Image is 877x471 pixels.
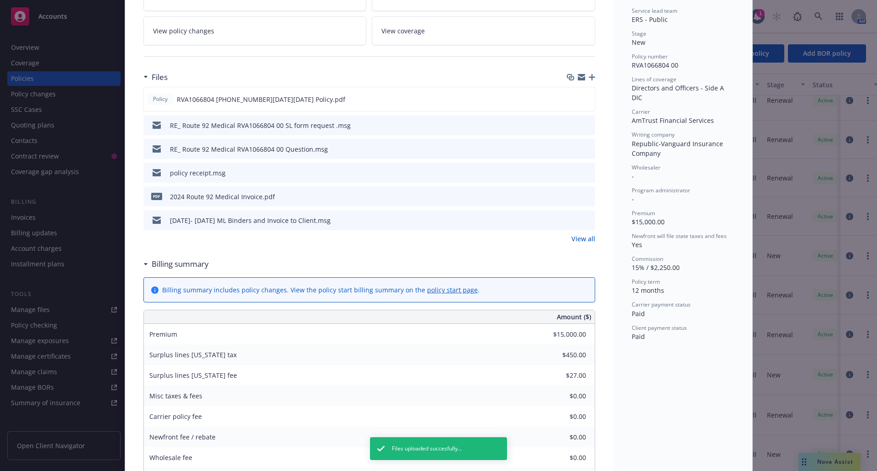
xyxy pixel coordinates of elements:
[632,7,677,15] span: Service lead team
[632,172,634,180] span: -
[557,312,591,322] span: Amount ($)
[632,240,642,249] span: Yes
[532,430,592,444] input: 0.00
[152,71,168,83] h3: Files
[149,392,202,400] span: Misc taxes & fees
[632,209,655,217] span: Premium
[569,144,576,154] button: download file
[632,75,676,83] span: Lines of coverage
[632,116,714,125] span: AmTrust Financial Services
[632,309,645,318] span: Paid
[149,433,216,441] span: Newfront fee / rebate
[149,412,202,421] span: Carrier policy fee
[632,278,660,286] span: Policy term
[583,168,592,178] button: preview file
[583,95,591,104] button: preview file
[143,71,168,83] div: Files
[632,30,646,37] span: Stage
[532,410,592,423] input: 0.00
[632,286,664,295] span: 12 months
[568,95,576,104] button: download file
[170,192,275,201] div: 2024 Route 92 Medical Invoice.pdf
[583,192,592,201] button: preview file
[170,168,226,178] div: policy receipt.msg
[151,193,162,200] span: pdf
[569,168,576,178] button: download file
[162,285,480,295] div: Billing summary includes policy changes. View the policy start billing summary on the .
[392,445,462,453] span: Files uploaded succesfully...
[583,216,592,225] button: preview file
[532,348,592,362] input: 0.00
[149,453,192,462] span: Wholesale fee
[632,195,634,203] span: -
[632,61,678,69] span: RVA1066804 00
[532,328,592,341] input: 0.00
[532,389,592,403] input: 0.00
[632,83,734,102] div: Directors and Officers - Side A DIC
[632,217,665,226] span: $15,000.00
[170,216,331,225] div: [DATE]- [DATE] ML Binders and Invoice to Client.msg
[170,144,328,154] div: RE_ Route 92 Medical RVA1066804 00 Question.msg
[153,26,214,36] span: View policy changes
[632,15,668,24] span: ERS - Public
[532,369,592,382] input: 0.00
[632,324,687,332] span: Client payment status
[632,108,650,116] span: Carrier
[372,16,595,45] a: View coverage
[632,38,645,47] span: New
[583,144,592,154] button: preview file
[152,258,209,270] h3: Billing summary
[143,16,367,45] a: View policy changes
[177,95,345,104] span: RVA1066804 [PHONE_NUMBER][DATE][DATE] Policy.pdf
[571,234,595,243] a: View all
[149,330,177,339] span: Premium
[569,216,576,225] button: download file
[151,95,169,103] span: Policy
[632,139,725,158] span: Republic-Vanguard Insurance Company
[149,371,237,380] span: Surplus lines [US_STATE] fee
[569,121,576,130] button: download file
[427,286,478,294] a: policy start page
[632,164,660,171] span: Wholesaler
[632,263,680,272] span: 15% / $2,250.00
[143,258,209,270] div: Billing summary
[381,26,425,36] span: View coverage
[632,53,668,60] span: Policy number
[149,350,237,359] span: Surplus lines [US_STATE] tax
[632,332,645,341] span: Paid
[532,451,592,465] input: 0.00
[632,301,691,308] span: Carrier payment status
[632,186,690,194] span: Program administrator
[170,121,351,130] div: RE_ Route 92 Medical RVA1066804 00 SL form request .msg
[583,121,592,130] button: preview file
[632,131,675,138] span: Writing company
[632,255,663,263] span: Commission
[569,192,576,201] button: download file
[632,232,727,240] span: Newfront will file state taxes and fees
